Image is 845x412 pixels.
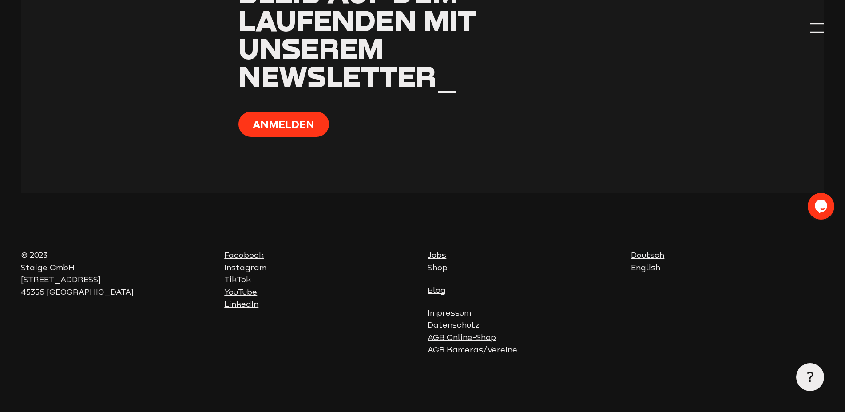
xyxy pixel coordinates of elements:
a: Blog [428,286,446,295]
a: Deutsch [631,251,664,260]
span: Newsletter_ [238,59,457,93]
a: Facebook [224,251,264,260]
a: Jobs [428,251,446,260]
a: Instagram [224,263,266,272]
a: TikTok [224,275,251,284]
a: Datenschutz [428,320,480,329]
button: Anmelden [238,112,329,137]
a: YouTube [224,288,257,296]
a: Shop [428,263,448,272]
a: English [631,263,660,272]
iframe: chat widget [808,193,836,220]
a: Impressum [428,308,471,317]
p: © 2023 Staige GmbH [STREET_ADDRESS] 45356 [GEOGRAPHIC_DATA] [21,249,214,298]
a: LinkedIn [224,300,258,308]
a: AGB Online-Shop [428,333,496,342]
a: AGB Kameras/Vereine [428,345,517,354]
